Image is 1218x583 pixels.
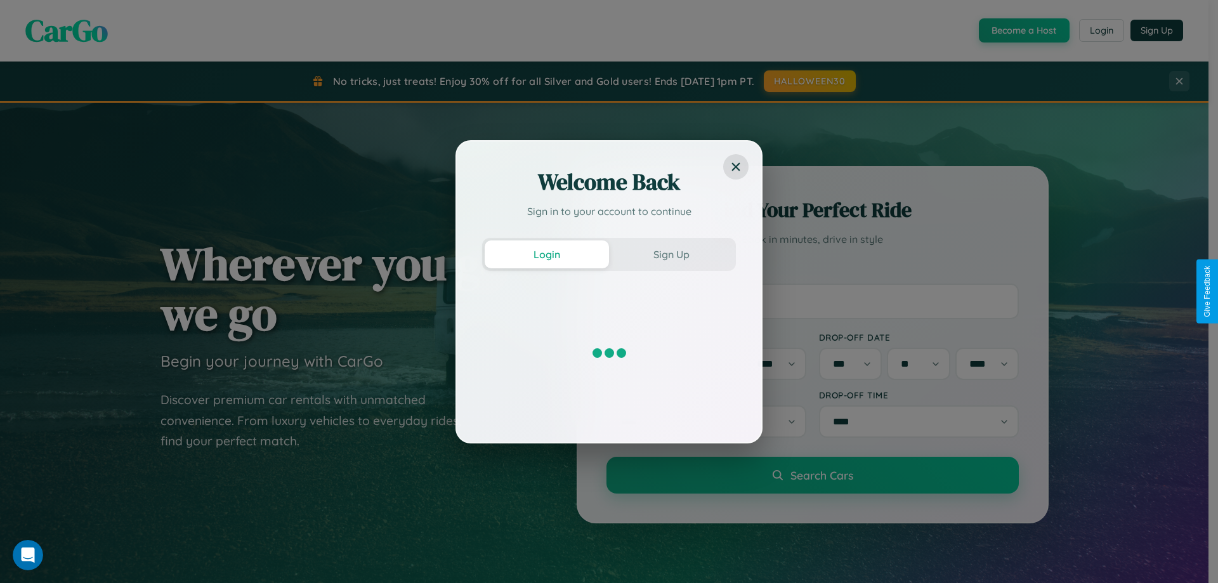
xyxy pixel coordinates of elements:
iframe: Intercom live chat [13,540,43,570]
p: Sign in to your account to continue [482,204,736,219]
button: Sign Up [609,240,733,268]
button: Login [485,240,609,268]
div: Give Feedback [1203,266,1212,317]
h2: Welcome Back [482,167,736,197]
